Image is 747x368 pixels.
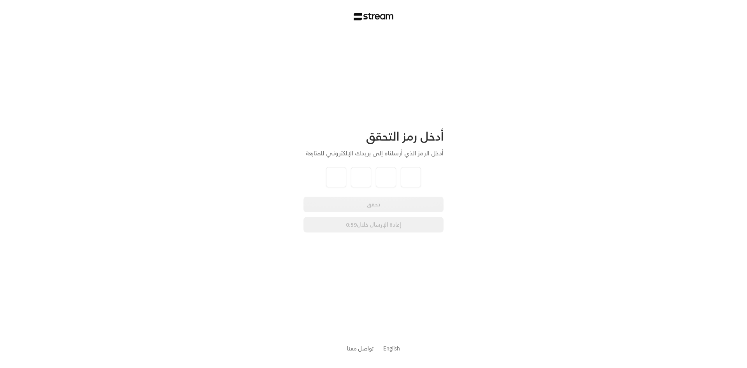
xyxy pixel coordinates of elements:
[303,148,444,158] div: أدخل الرمز الذي أرسلناه إلى بريدك الإلكتروني للمتابعة
[347,344,374,352] button: تواصل معنا
[303,129,444,144] div: أدخل رمز التحقق
[354,13,394,21] img: Stream Logo
[383,341,400,356] a: English
[347,343,374,353] a: تواصل معنا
